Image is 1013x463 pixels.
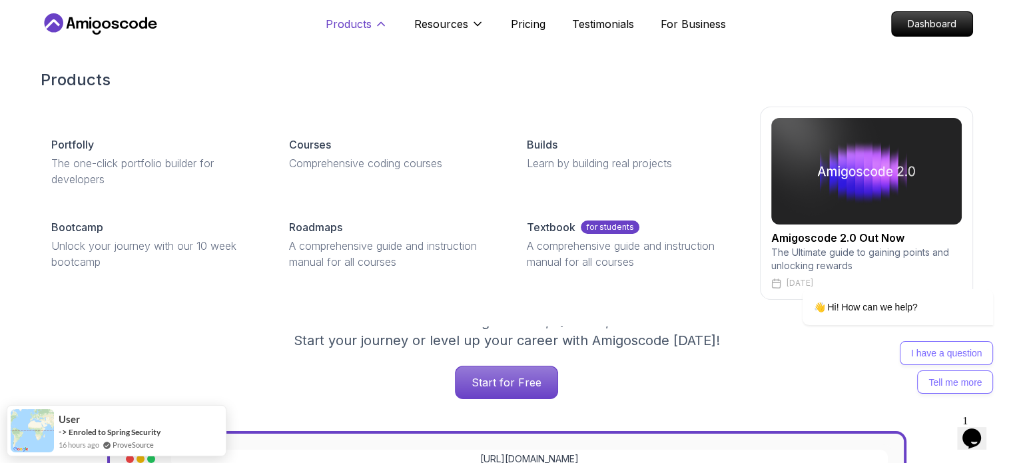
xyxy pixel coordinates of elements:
[11,409,54,452] img: provesource social proof notification image
[414,16,484,43] button: Resources
[51,219,103,235] p: Bootcamp
[581,221,639,234] p: for students
[516,126,743,182] a: BuildsLearn by building real projects
[771,118,962,225] img: amigoscode 2.0
[326,16,372,32] p: Products
[51,155,257,187] p: The one-click portfolio builder for developers
[278,209,506,280] a: RoadmapsA comprehensive guide and instruction manual for all courses
[527,155,733,171] p: Learn by building real projects
[516,209,743,280] a: Textbookfor studentsA comprehensive guide and instruction manual for all courses
[326,16,388,43] button: Products
[455,366,558,399] a: Start for Free
[891,11,973,37] a: Dashboard
[289,219,342,235] p: Roadmaps
[59,414,80,425] span: User
[511,16,545,32] a: Pricing
[456,366,557,398] p: Start for Free
[289,238,495,270] p: A comprehensive guide and instruction manual for all courses
[59,439,99,450] span: 16 hours ago
[957,410,1000,450] iframe: chat widget
[760,107,973,300] a: amigoscode 2.0Amigoscode 2.0 Out NowThe Ultimate guide to gaining points and unlocking rewards[DATE]
[572,16,634,32] a: Testimonials
[41,209,268,280] a: BootcampUnlock your journey with our 10 week bootcamp
[527,137,557,153] p: Builds
[41,69,973,91] h2: Products
[661,16,726,32] a: For Business
[51,238,257,270] p: Unlock your journey with our 10 week bootcamp
[527,238,733,270] p: A comprehensive guide and instruction manual for all courses
[527,219,575,235] p: Textbook
[69,427,161,437] a: Enroled to Spring Security
[59,426,67,437] span: ->
[289,137,331,153] p: Courses
[283,312,731,350] p: Get unlimited access to coding , , and . Start your journey or level up your career with Amigosco...
[51,137,94,153] p: Portfolly
[414,16,468,32] p: Resources
[760,185,1000,403] iframe: chat widget
[113,439,154,450] a: ProveSource
[289,155,495,171] p: Comprehensive coding courses
[41,126,268,198] a: PortfollyThe one-click portfolio builder for developers
[892,12,972,36] p: Dashboard
[278,126,506,182] a: CoursesComprehensive coding courses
